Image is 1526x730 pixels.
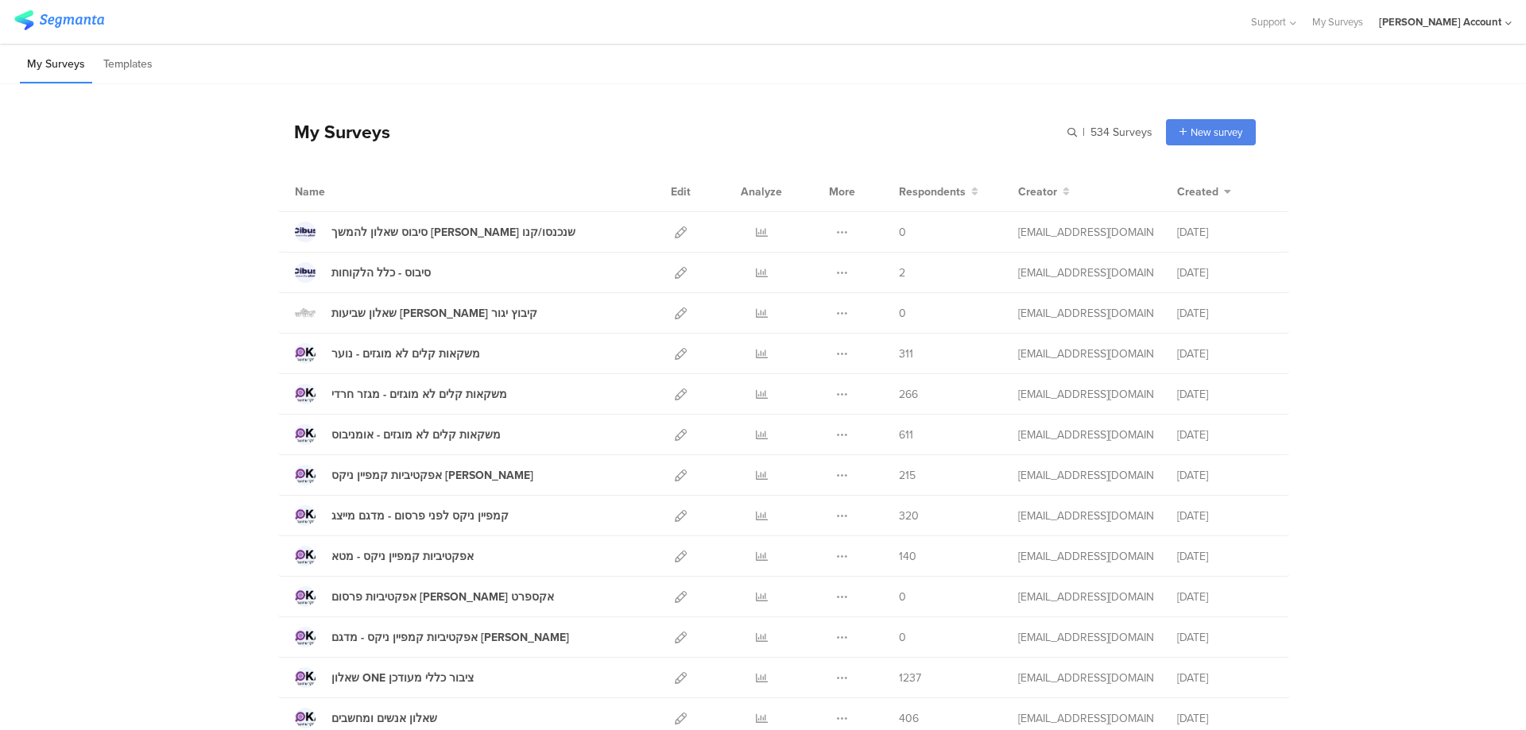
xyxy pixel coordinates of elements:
[1177,710,1272,727] div: [DATE]
[1177,427,1272,443] div: [DATE]
[1177,467,1272,484] div: [DATE]
[1018,427,1153,443] div: miri@miridikman.co.il
[899,346,913,362] span: 311
[1018,670,1153,686] div: miri@miridikman.co.il
[899,427,913,443] span: 611
[295,303,537,323] a: שאלון שביעות [PERSON_NAME] קיבוץ יגור
[1177,305,1272,322] div: [DATE]
[899,670,921,686] span: 1237
[295,505,509,526] a: קמפיין ניקס לפני פרסום - מדגם מייצג
[1191,125,1242,140] span: New survey
[1018,467,1153,484] div: miri@miridikman.co.il
[331,305,537,322] div: שאלון שביעות רצון קיבוץ יגור
[1177,508,1272,524] div: [DATE]
[295,384,507,404] a: משקאות קלים לא מוגזים - מגזר חרדי
[1018,265,1153,281] div: miri@miridikman.co.il
[20,46,92,83] li: My Surveys
[1018,386,1153,403] div: miri@miridikman.co.il
[1018,548,1153,565] div: miri@miridikman.co.il
[331,386,507,403] div: משקאות קלים לא מוגזים - מגזר חרדי
[331,346,480,362] div: משקאות קלים לא מוגזים - נוער
[331,548,474,565] div: אפקטיביות קמפיין ניקס - מטא
[1018,346,1153,362] div: miri@miridikman.co.il
[1018,183,1057,200] span: Creator
[899,508,919,524] span: 320
[295,546,474,566] a: אפקטיביות קמפיין ניקס - מטא
[1177,183,1231,200] button: Created
[1177,589,1272,605] div: [DATE]
[331,224,575,241] div: סיבוס שאלון להמשך לאלו שנכנסו/קנו
[331,629,569,646] div: אפקטיביות קמפיין ניקס - מדגם מייצ
[1177,670,1272,686] div: [DATE]
[295,708,437,728] a: שאלון אנשים ומחשבים
[295,627,569,647] a: אפקטיביות קמפיין ניקס - מדגם [PERSON_NAME]
[295,183,390,200] div: Name
[1379,14,1501,29] div: [PERSON_NAME] Account
[1177,346,1272,362] div: [DATE]
[1177,224,1272,241] div: [DATE]
[899,265,905,281] span: 2
[899,548,916,565] span: 140
[1177,629,1272,646] div: [DATE]
[1177,183,1218,200] span: Created
[295,262,431,283] a: סיבוס - כלל הלקוחות
[1018,710,1153,727] div: miri@miridikman.co.il
[1018,629,1153,646] div: miri@miridikman.co.il
[295,667,474,688] a: שאלון ONE ציבור כללי מעודכן
[899,183,966,200] span: Respondents
[295,343,480,364] a: משקאות קלים לא מוגזים - נוער
[899,467,916,484] span: 215
[14,10,104,30] img: segmanta logo
[899,386,918,403] span: 266
[1018,305,1153,322] div: miri@miridikman.co.il
[1018,508,1153,524] div: miri@miridikman.co.il
[899,710,919,727] span: 406
[295,465,533,485] a: אפקטיביות קמפיין ניקס [PERSON_NAME]
[331,508,509,524] div: קמפיין ניקס לפני פרסום - מדגם מייצג
[899,224,906,241] span: 0
[1018,183,1070,200] button: Creator
[295,424,501,445] a: משקאות קלים לא מוגזים - אומניבוס
[1018,224,1153,241] div: miri@miridikman.co.il
[1018,589,1153,605] div: miri@miridikman.co.il
[295,586,554,607] a: אפקטיביות פרסום [PERSON_NAME] אקספרט
[331,265,431,281] div: סיבוס - כלל הלקוחות
[1177,548,1272,565] div: [DATE]
[899,589,906,605] span: 0
[331,589,554,605] div: אפקטיביות פרסום מן אקספרט
[899,183,978,200] button: Respondents
[331,710,437,727] div: שאלון אנשים ומחשבים
[899,305,906,322] span: 0
[738,172,785,211] div: Analyze
[1177,265,1272,281] div: [DATE]
[1177,386,1272,403] div: [DATE]
[96,46,160,83] li: Templates
[899,629,906,646] span: 0
[1080,124,1087,141] span: |
[295,222,575,242] a: סיבוס שאלון להמשך [PERSON_NAME] שנכנסו/קנו
[278,118,390,145] div: My Surveys
[825,172,859,211] div: More
[331,467,533,484] div: אפקטיביות קמפיין ניקס טיקטוק
[1251,14,1286,29] span: Support
[664,172,698,211] div: Edit
[1090,124,1152,141] span: 534 Surveys
[331,670,474,686] div: שאלון ONE ציבור כללי מעודכן
[331,427,501,443] div: משקאות קלים לא מוגזים - אומניבוס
